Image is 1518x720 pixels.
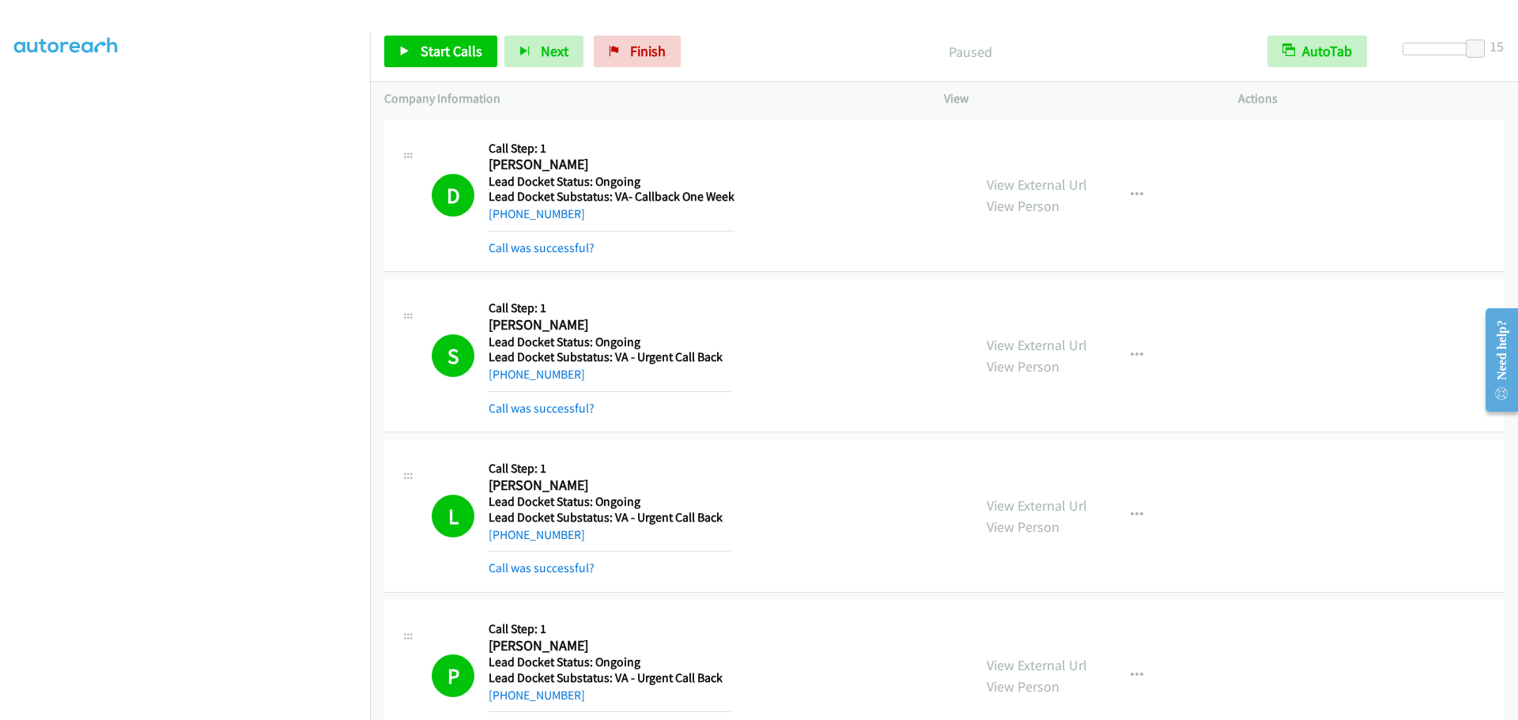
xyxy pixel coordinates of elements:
[541,42,568,60] span: Next
[489,240,595,255] a: Call was successful?
[489,206,585,221] a: [PHONE_NUMBER]
[421,42,482,60] span: Start Calls
[987,175,1087,194] a: View External Url
[489,141,734,156] h5: Call Step: 1
[489,316,731,334] h2: [PERSON_NAME]
[489,300,731,316] h5: Call Step: 1
[987,336,1087,354] a: View External Url
[630,42,666,60] span: Finish
[489,670,731,686] h5: Lead Docket Substatus: VA - Urgent Call Back
[489,174,734,190] h5: Lead Docket Status: Ongoing
[489,367,585,382] a: [PHONE_NUMBER]
[489,477,731,495] h2: [PERSON_NAME]
[384,36,497,67] a: Start Calls
[1238,89,1504,108] p: Actions
[1472,297,1518,423] iframe: Resource Center
[432,174,474,217] h1: D
[489,189,734,205] h5: Lead Docket Substatus: VA- Callback One Week
[987,357,1059,375] a: View Person
[489,560,595,575] a: Call was successful?
[987,518,1059,536] a: View Person
[987,656,1087,674] a: View External Url
[489,527,585,542] a: [PHONE_NUMBER]
[432,495,474,537] h1: L
[594,36,681,67] a: Finish
[1490,36,1504,57] div: 15
[432,334,474,377] h1: S
[489,494,731,510] h5: Lead Docket Status: Ongoing
[702,41,1239,62] p: Paused
[432,654,474,697] h1: P
[489,621,731,637] h5: Call Step: 1
[504,36,583,67] button: Next
[489,637,731,655] h2: [PERSON_NAME]
[987,496,1087,515] a: View External Url
[987,197,1059,215] a: View Person
[489,334,731,350] h5: Lead Docket Status: Ongoing
[987,677,1059,695] a: View Person
[489,401,595,416] a: Call was successful?
[944,89,1210,108] p: View
[489,156,731,174] h2: [PERSON_NAME]
[489,654,731,670] h5: Lead Docket Status: Ongoing
[384,89,916,108] p: Company Information
[489,461,731,477] h5: Call Step: 1
[1267,36,1367,67] button: AutoTab
[489,349,731,365] h5: Lead Docket Substatus: VA - Urgent Call Back
[489,510,731,526] h5: Lead Docket Substatus: VA - Urgent Call Back
[489,688,585,703] a: [PHONE_NUMBER]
